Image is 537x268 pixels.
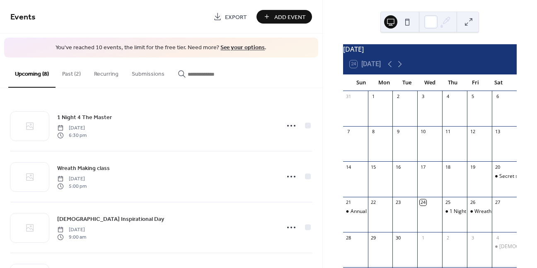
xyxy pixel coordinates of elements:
div: Annual [DEMOGRAPHIC_DATA] Picnic [351,208,437,215]
div: [DATE] [343,44,517,54]
div: 18 [445,164,451,170]
div: Annual Church Picnic [343,208,368,215]
div: 17 [420,164,426,170]
div: Wed [418,74,441,91]
button: Past (2) [56,57,87,87]
div: Ladies Inspirational Day [492,243,517,250]
div: Thu [441,74,464,91]
div: Secret sister reveal [492,173,517,180]
div: 11 [445,129,451,135]
div: 8 [370,129,377,135]
a: 1 Night 4 The Master [57,112,112,122]
button: Upcoming (8) [8,57,56,88]
span: 5:00 pm [57,183,87,190]
div: 27 [494,199,501,206]
div: 23 [395,199,401,206]
div: Sat [487,74,510,91]
div: 28 [346,234,352,241]
div: 25 [445,199,451,206]
div: 16 [395,164,401,170]
div: 1 [420,234,426,241]
div: 22 [370,199,377,206]
a: Wreath Making class [57,163,110,173]
div: 9 [395,129,401,135]
div: 24 [420,199,426,206]
div: Mon [373,74,395,91]
div: 29 [370,234,377,241]
span: [DATE] [57,175,87,182]
span: 6:30 pm [57,132,87,139]
div: 30 [395,234,401,241]
div: 5 [469,93,476,100]
div: 19 [469,164,476,170]
div: Fri [464,74,487,91]
div: 10 [420,129,426,135]
div: 4 [494,234,501,241]
div: 20 [494,164,501,170]
span: Export [225,13,247,22]
div: 1 Night 4 The Master [442,208,467,215]
a: See your options [220,42,265,53]
div: 26 [469,199,476,206]
a: [DEMOGRAPHIC_DATA] Inspirational Day [57,214,164,224]
span: [DATE] [57,124,87,132]
div: 12 [469,129,476,135]
div: 4 [445,93,451,100]
div: 1 [370,93,377,100]
div: 2 [395,93,401,100]
span: [DATE] [57,226,86,233]
div: 13 [494,129,501,135]
div: Sun [350,74,373,91]
button: Submissions [125,57,171,87]
div: 3 [469,234,476,241]
span: 9:00 am [57,234,86,241]
span: Events [10,9,36,25]
a: Export [207,10,253,24]
span: You've reached 10 events, the limit for the free tier. Need more? . [12,44,310,52]
div: Wreath Making class [467,208,492,215]
div: 14 [346,164,352,170]
div: Tue [395,74,418,91]
div: 21 [346,199,352,206]
div: 15 [370,164,377,170]
div: 2 [445,234,451,241]
div: 31 [346,93,352,100]
button: Recurring [87,57,125,87]
div: 7 [346,129,352,135]
div: 1 Night 4 The Master [450,208,498,215]
div: 6 [494,93,501,100]
div: 3 [420,93,426,100]
div: Wreath Making class [474,208,522,215]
